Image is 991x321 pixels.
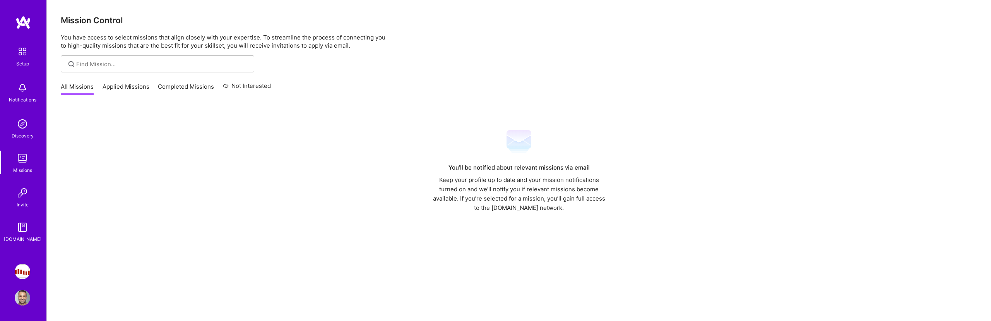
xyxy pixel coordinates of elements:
[15,264,30,279] img: Steelbay.ai: AI Engineer for Multi-Agent Platform
[15,290,30,306] img: User Avatar
[13,290,32,306] a: User Avatar
[4,235,41,243] div: [DOMAIN_NAME]
[13,166,32,174] div: Missions
[61,82,94,95] a: All Missions
[430,163,608,172] div: You’ll be notified about relevant missions via email
[15,15,31,29] img: logo
[223,81,271,95] a: Not Interested
[15,116,30,132] img: discovery
[16,60,29,68] div: Setup
[17,201,29,209] div: Invite
[9,96,36,104] div: Notifications
[158,82,214,95] a: Completed Missions
[61,33,977,50] p: You have access to select missions that align closely with your expertise. To streamline the proc...
[15,185,30,201] img: Invite
[12,132,34,140] div: Discovery
[15,80,30,96] img: bell
[13,264,32,279] a: Steelbay.ai: AI Engineer for Multi-Agent Platform
[76,60,248,68] input: Find Mission...
[67,60,76,69] i: icon SearchGrey
[61,15,977,25] h3: Mission Control
[15,151,30,166] img: teamwork
[430,175,608,213] div: Keep your profile up to date and your mission notifications turned on and we’ll notify you if rel...
[15,220,30,235] img: guide book
[507,129,531,154] img: Mail
[14,43,31,60] img: setup
[103,82,149,95] a: Applied Missions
